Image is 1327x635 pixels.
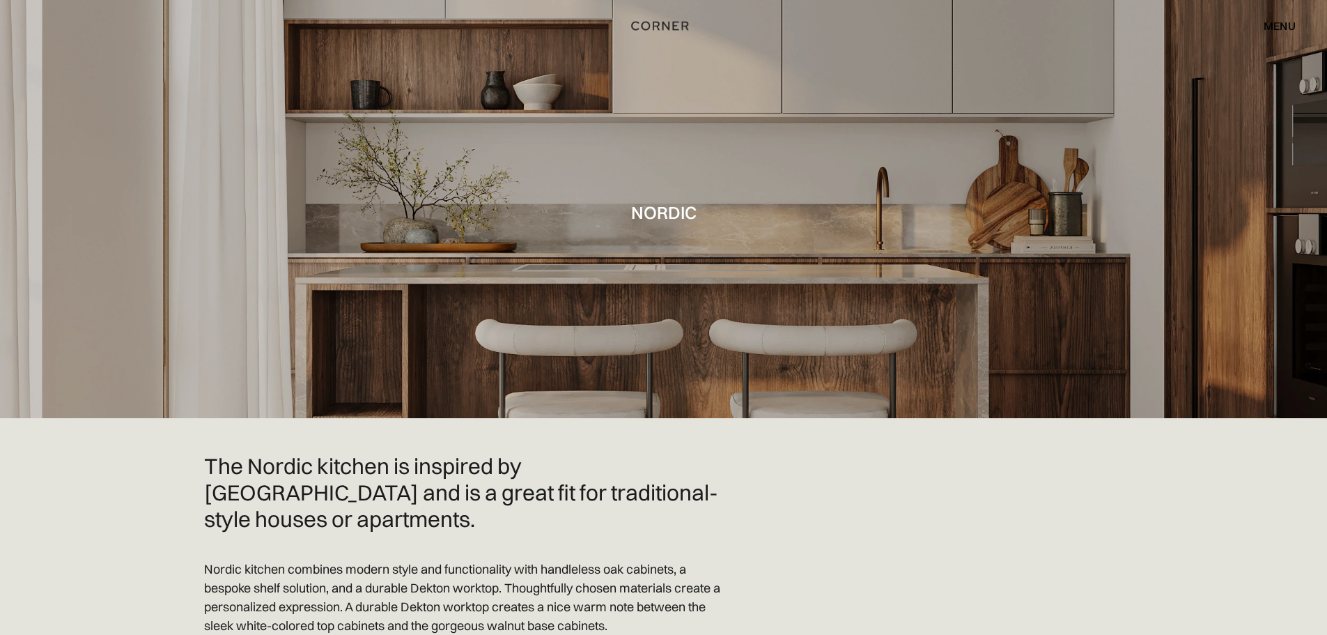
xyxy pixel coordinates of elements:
[631,203,697,222] h1: Nordic
[204,560,734,635] p: Nordic kitchen combines modern style and functionality with handleless oak cabinets, a bespoke sh...
[616,17,711,35] a: home
[1250,14,1296,38] div: menu
[1264,20,1296,31] div: menu
[204,453,734,532] h2: The Nordic kitchen is inspired by [GEOGRAPHIC_DATA] and is a great fit for traditional-style hous...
